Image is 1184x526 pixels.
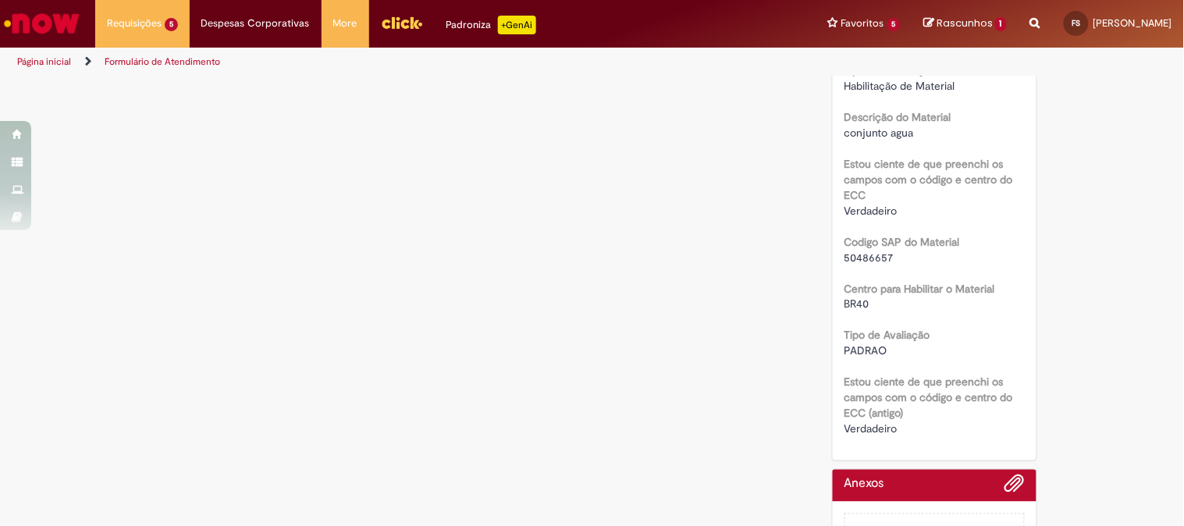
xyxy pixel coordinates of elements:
[923,16,1007,31] a: Rascunhos
[844,297,869,311] span: BR40
[381,11,423,34] img: click_logo_yellow_360x200.png
[887,18,901,31] span: 5
[844,344,887,358] span: PADRAO
[844,126,914,140] span: conjunto agua
[844,63,937,77] b: Tipo de habilitação
[105,55,220,68] a: Formulário de Atendimento
[12,48,777,76] ul: Trilhas de página
[2,8,82,39] img: ServiceNow
[844,110,951,124] b: Descrição do Material
[844,282,995,296] b: Centro para Habilitar o Material
[844,235,960,249] b: Codigo SAP do Material
[1004,474,1025,502] button: Adicionar anexos
[446,16,536,34] div: Padroniza
[844,79,955,93] span: Habilitação de Material
[995,17,1007,31] span: 1
[844,329,930,343] b: Tipo de Avaliação
[844,204,898,218] span: Verdadeiro
[844,375,1013,421] b: Estou ciente de que preenchi os campos com o código e centro do ECC (antigo)
[844,157,1013,202] b: Estou ciente de que preenchi os campos com o código e centro do ECC
[1072,18,1081,28] span: FS
[165,18,178,31] span: 5
[498,16,536,34] p: +GenAi
[333,16,357,31] span: More
[201,16,310,31] span: Despesas Corporativas
[1093,16,1172,30] span: [PERSON_NAME]
[937,16,993,30] span: Rascunhos
[841,16,884,31] span: Favoritos
[17,55,71,68] a: Página inicial
[844,478,884,492] h2: Anexos
[844,422,898,436] span: Verdadeiro
[107,16,162,31] span: Requisições
[844,251,894,265] span: 50486657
